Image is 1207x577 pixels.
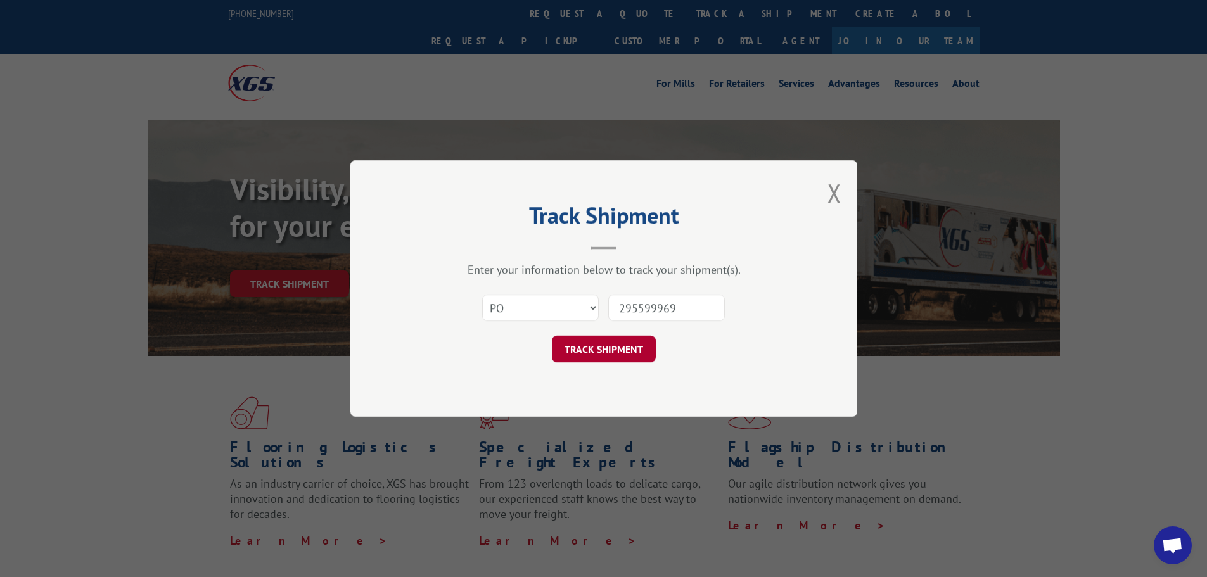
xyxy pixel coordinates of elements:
button: Close modal [827,176,841,210]
button: TRACK SHIPMENT [552,336,656,362]
div: Enter your information below to track your shipment(s). [414,262,794,277]
input: Number(s) [608,295,725,321]
h2: Track Shipment [414,206,794,231]
div: Open chat [1154,526,1192,564]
